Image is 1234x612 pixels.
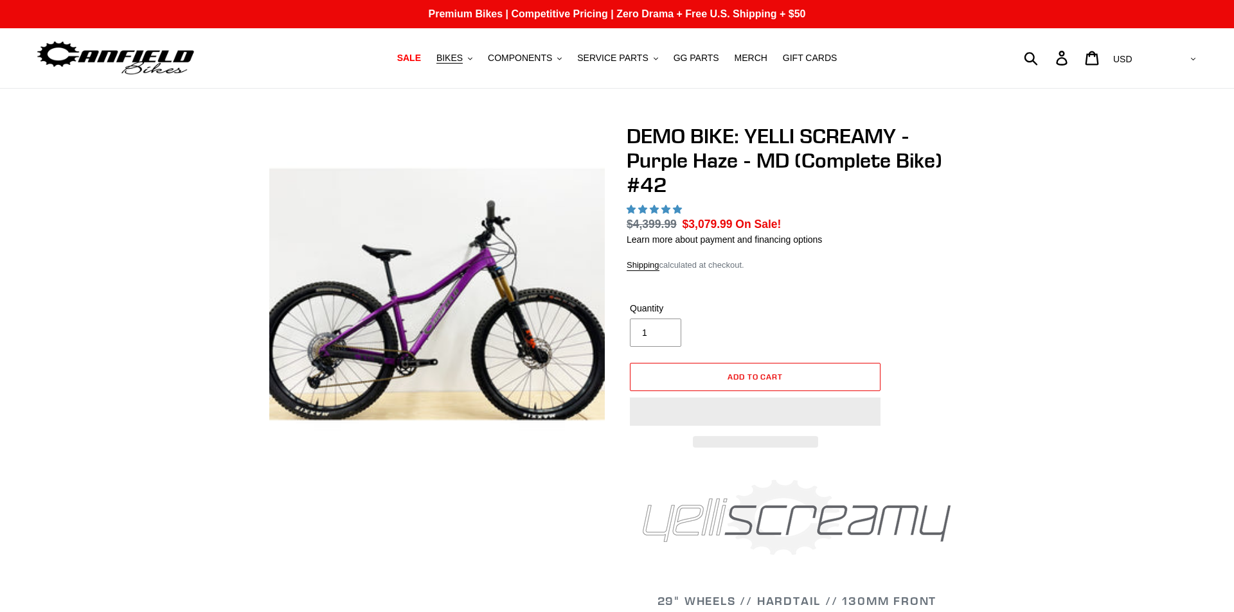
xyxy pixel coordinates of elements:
span: GIFT CARDS [783,53,837,64]
span: COMPONENTS [488,53,552,64]
span: BIKES [436,53,463,64]
span: Add to cart [728,372,783,381]
label: Quantity [630,302,752,315]
input: Search [1031,44,1064,72]
button: Add to cart [630,363,881,391]
span: SALE [397,53,421,64]
a: GG PARTS [667,49,726,67]
button: COMPONENTS [481,49,568,67]
a: Shipping [627,260,659,271]
a: GIFT CARDS [776,49,844,67]
h1: DEMO BIKE: YELLI SCREAMY - Purple Haze - MD (Complete Bike) #42 [627,124,967,198]
img: DEMO BIKE: YELLI SCREAMY - Purple Haze - MD (Complete Bike) #42 [269,127,605,462]
div: calculated at checkout. [627,259,967,272]
s: $4,399.99 [627,218,677,231]
a: Learn more about payment and financing options [627,234,822,245]
span: 5.00 stars [627,204,684,214]
button: BIKES [430,49,479,67]
span: On Sale! [735,216,781,232]
span: MERCH [735,53,767,64]
span: 29" WHEELS // HARDTAIL // 130MM FRONT [657,593,937,608]
a: SALE [391,49,427,67]
span: SERVICE PARTS [577,53,648,64]
a: MERCH [728,49,774,67]
span: GG PARTS [674,53,719,64]
img: Canfield Bikes [35,38,196,78]
span: $3,079.99 [683,218,733,231]
button: SERVICE PARTS [571,49,664,67]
